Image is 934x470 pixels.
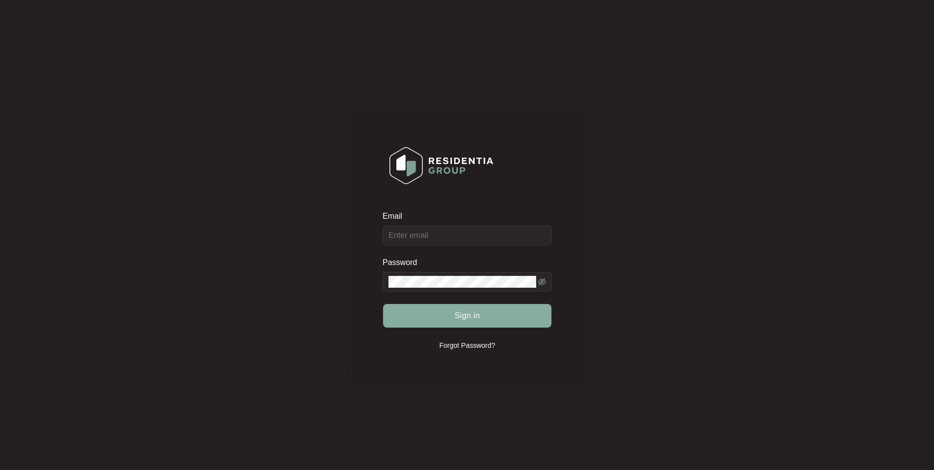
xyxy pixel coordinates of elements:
[383,258,424,268] label: Password
[383,211,409,221] label: Email
[388,276,536,288] input: Password
[383,304,551,328] button: Sign in
[454,310,480,322] span: Sign in
[439,340,495,350] p: Forgot Password?
[383,226,552,245] input: Email
[383,140,500,191] img: Login Logo
[538,278,546,286] span: eye-invisible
